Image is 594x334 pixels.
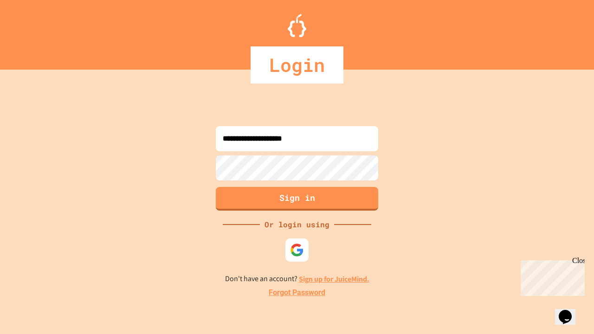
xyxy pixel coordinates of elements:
img: google-icon.svg [290,243,304,257]
button: Sign in [216,187,378,211]
a: Forgot Password [269,287,325,298]
p: Don't have an account? [225,273,369,285]
div: Or login using [260,219,334,230]
div: Chat with us now!Close [4,4,64,59]
iframe: chat widget [555,297,585,325]
div: Login [251,46,343,83]
img: Logo.svg [288,14,306,37]
a: Sign up for JuiceMind. [299,274,369,284]
iframe: chat widget [517,257,585,296]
